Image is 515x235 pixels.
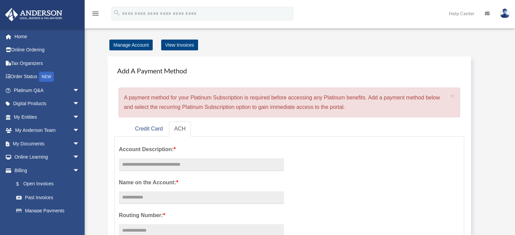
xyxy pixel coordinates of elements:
[73,84,86,97] span: arrow_drop_down
[5,110,90,124] a: My Entitiesarrow_drop_down
[451,92,455,100] span: ×
[5,56,90,70] a: Tax Organizers
[114,63,464,78] h4: Add A Payment Method
[119,211,284,220] label: Routing Number:
[119,88,460,117] div: A payment method for your Platinum Subscription is required before accessing any Platinum benefit...
[39,72,54,82] div: NEW
[5,30,90,43] a: Home
[113,9,121,17] i: search
[119,145,284,154] label: Account Description:
[5,137,90,150] a: My Documentsarrow_drop_down
[73,97,86,111] span: arrow_drop_down
[5,124,90,137] a: My Anderson Teamarrow_drop_down
[9,177,90,191] a: $Open Invoices
[130,121,168,137] a: Credit Card
[109,40,153,50] a: Manage Account
[73,124,86,138] span: arrow_drop_down
[9,191,90,204] a: Past Invoices
[161,40,198,50] a: View Invoices
[169,121,191,137] a: ACH
[5,43,90,57] a: Online Ordering
[91,12,100,18] a: menu
[73,150,86,164] span: arrow_drop_down
[9,204,86,218] a: Manage Payments
[5,70,90,84] a: Order StatusNEW
[451,92,455,99] button: Close
[5,164,90,177] a: Billingarrow_drop_down
[5,150,90,164] a: Online Learningarrow_drop_down
[20,180,23,188] span: $
[91,9,100,18] i: menu
[119,178,284,187] label: Name on the Account:
[73,110,86,124] span: arrow_drop_down
[5,84,90,97] a: Platinum Q&Aarrow_drop_down
[500,8,510,18] img: User Pic
[3,8,64,21] img: Anderson Advisors Platinum Portal
[73,164,86,178] span: arrow_drop_down
[5,97,90,111] a: Digital Productsarrow_drop_down
[73,137,86,151] span: arrow_drop_down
